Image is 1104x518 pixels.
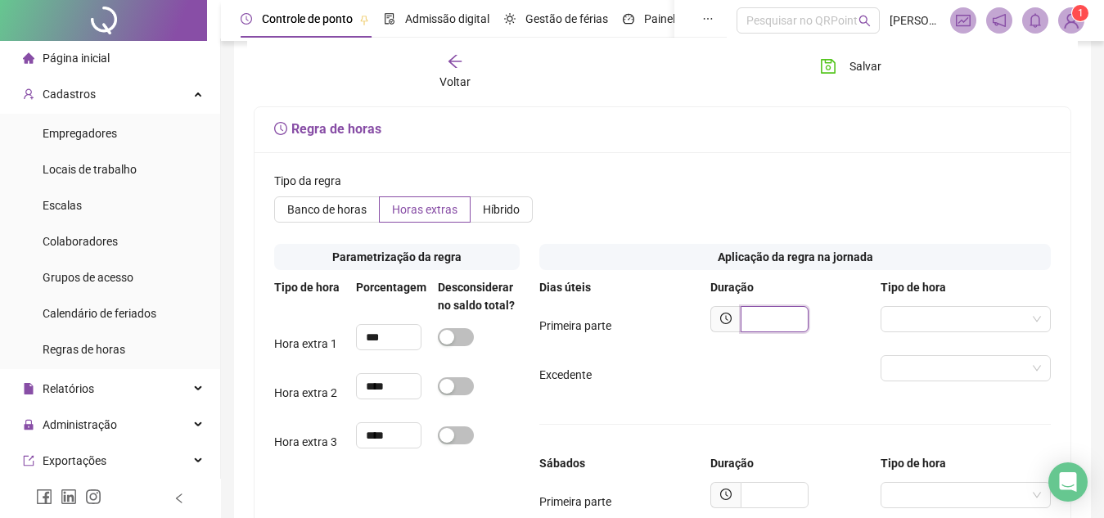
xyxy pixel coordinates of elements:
[43,88,96,101] span: Cadastros
[61,489,77,505] span: linkedin
[23,88,34,100] span: user-add
[359,15,369,25] span: pushpin
[438,281,515,312] span: Desconsiderar no saldo total?
[504,13,516,25] span: sun
[439,75,471,88] span: Voltar
[720,313,732,324] span: clock-circle
[1059,8,1084,33] img: 91704
[43,235,118,248] span: Colaboradores
[23,455,34,466] span: export
[483,203,520,216] span: Híbrido
[1072,5,1088,21] sup: Atualize o seu contato no menu Meus Dados
[890,11,940,29] span: [PERSON_NAME]
[539,319,611,332] span: Primeira parte
[1078,7,1084,19] span: 1
[274,337,337,350] span: Hora extra 1
[85,489,101,505] span: instagram
[447,53,463,70] span: arrow-left
[356,281,426,294] span: Porcentagem
[539,457,585,470] span: Sábados
[36,489,52,505] span: facebook
[956,13,971,28] span: fund
[539,281,591,294] span: Dias úteis
[710,457,754,470] span: Duração
[539,495,611,508] span: Primeira parte
[274,435,337,448] span: Hora extra 3
[539,368,592,381] span: Excedente
[720,489,732,500] span: clock-circle
[43,307,156,320] span: Calendário de feriados
[274,122,287,135] span: clock-circle
[992,13,1007,28] span: notification
[43,382,94,395] span: Relatórios
[881,281,946,294] span: Tipo de hora
[43,343,125,356] span: Regras de horas
[23,383,34,394] span: file
[858,15,871,27] span: search
[820,58,836,74] span: save
[274,281,340,294] span: Tipo de hora
[287,203,367,216] span: Banco de horas
[274,172,352,190] label: Tipo da regra
[702,13,714,25] span: ellipsis
[525,12,608,25] span: Gestão de férias
[23,419,34,430] span: lock
[384,13,395,25] span: file-done
[274,119,1051,139] h5: Regra de horas
[644,12,708,25] span: Painel do DP
[241,13,252,25] span: clock-circle
[173,493,185,504] span: left
[262,12,353,25] span: Controle de ponto
[43,454,106,467] span: Exportações
[274,386,337,399] span: Hora extra 2
[43,271,133,284] span: Grupos de acesso
[710,281,754,294] span: Duração
[405,12,489,25] span: Admissão digital
[539,244,1051,270] div: Aplicação da regra na jornada
[43,127,117,140] span: Empregadores
[849,57,881,75] span: Salvar
[43,418,117,431] span: Administração
[881,457,946,470] span: Tipo de hora
[43,52,110,65] span: Página inicial
[1048,462,1088,502] div: Open Intercom Messenger
[274,244,520,270] div: Parametrização da regra
[623,13,634,25] span: dashboard
[392,203,457,216] span: Horas extras
[808,53,894,79] button: Salvar
[43,199,82,212] span: Escalas
[23,52,34,64] span: home
[43,163,137,176] span: Locais de trabalho
[1028,13,1043,28] span: bell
